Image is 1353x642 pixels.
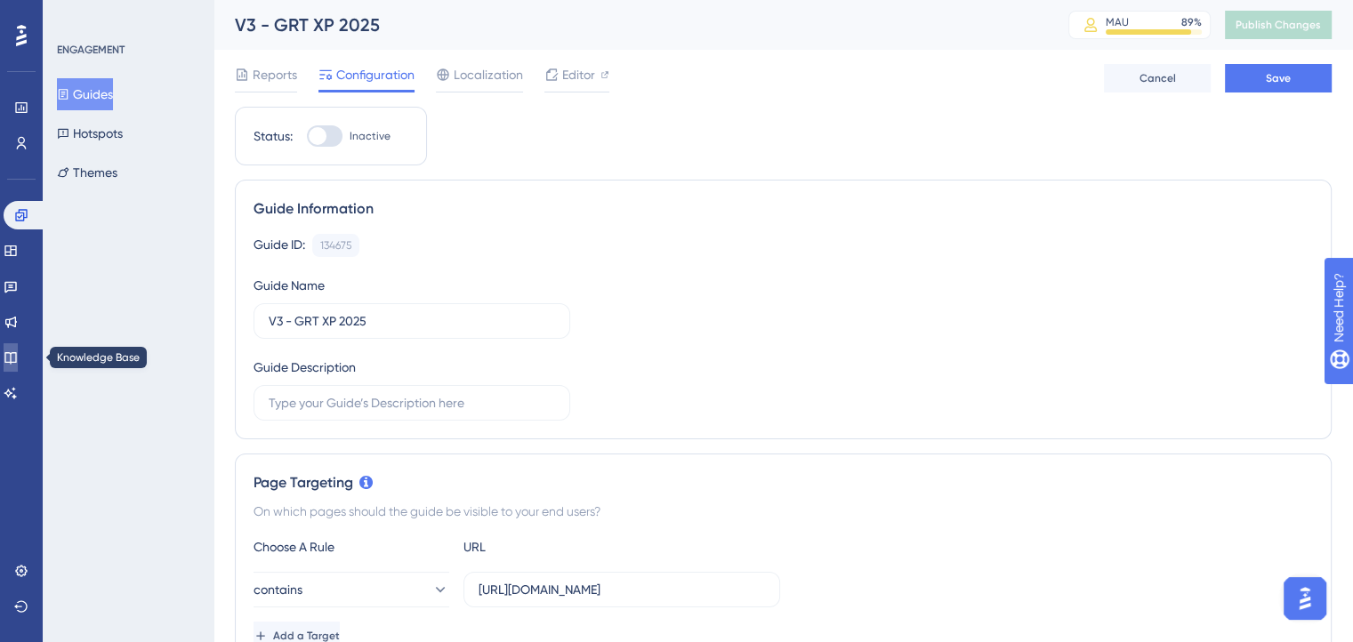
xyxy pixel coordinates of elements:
[57,78,113,110] button: Guides
[254,198,1313,220] div: Guide Information
[1140,71,1176,85] span: Cancel
[254,572,449,607] button: contains
[254,472,1313,494] div: Page Targeting
[1106,15,1129,29] div: MAU
[463,536,659,558] div: URL
[254,579,302,600] span: contains
[1104,64,1211,92] button: Cancel
[350,129,391,143] span: Inactive
[336,64,415,85] span: Configuration
[1266,71,1291,85] span: Save
[254,501,1313,522] div: On which pages should the guide be visible to your end users?
[454,64,523,85] span: Localization
[42,4,111,26] span: Need Help?
[57,43,125,57] div: ENGAGEMENT
[235,12,1024,37] div: V3 - GRT XP 2025
[57,117,123,149] button: Hotspots
[562,64,595,85] span: Editor
[320,238,351,253] div: 134675
[254,125,293,147] div: Status:
[1236,18,1321,32] span: Publish Changes
[57,156,117,189] button: Themes
[254,536,449,558] div: Choose A Rule
[269,311,555,331] input: Type your Guide’s Name here
[479,580,765,599] input: yourwebsite.com/path
[254,275,325,296] div: Guide Name
[1278,572,1332,625] iframe: UserGuiding AI Assistant Launcher
[253,64,297,85] span: Reports
[1225,64,1332,92] button: Save
[1181,15,1202,29] div: 89 %
[269,393,555,413] input: Type your Guide’s Description here
[254,357,356,378] div: Guide Description
[1225,11,1332,39] button: Publish Changes
[254,234,305,257] div: Guide ID:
